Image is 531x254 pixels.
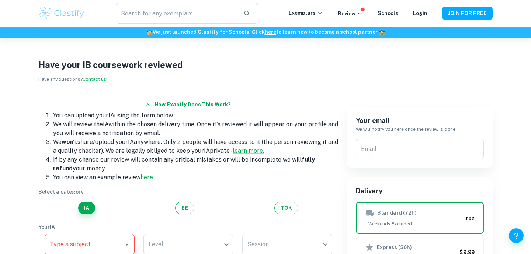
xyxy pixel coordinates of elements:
a: Contact us! [83,77,107,82]
img: Clastify logo [38,6,85,21]
li: If by any chance our review will contain any critical mistakes or will be incomplete we will your... [53,155,338,173]
h6: Express (36h) [377,243,412,251]
input: We'll contact you here [356,139,484,159]
a: here. [140,174,154,181]
h6: Free [463,214,474,222]
button: IA [78,202,95,214]
button: Open [122,239,132,250]
p: Select a category [38,188,338,196]
input: Search for any exemplars... [116,3,237,24]
span: 🏫 [146,29,153,35]
b: won't [62,138,77,145]
h6: We just launched Clastify for Schools. Click to learn how to become a school partner. [1,28,530,36]
h6: Delivery [356,186,484,196]
p: Your IA [38,223,338,231]
button: Help and Feedback [509,228,524,243]
button: TOK [274,202,298,214]
li: You can upload your IA using the form below. [53,111,338,120]
a: Schools [378,10,398,16]
li: We will review the IA within the chosen delivery time. Once it's reviewed it will appear on your ... [53,120,338,138]
span: Weekends Excluded [365,221,460,227]
h1: Have your IB coursework reviewed [38,58,493,71]
span: 🏫 [379,29,385,35]
li: You can view an example review [53,173,338,182]
button: JOIN FOR FREE [442,7,493,20]
button: EE [175,202,194,214]
li: We share/upload your IA anywhere. Only 2 people will have access to it (the person reviewing it a... [53,138,338,155]
p: Exemplars [289,9,323,17]
span: Have any questions? [38,77,107,82]
a: learn more. [233,147,264,154]
h6: Standard (72h) [377,209,417,218]
a: here [265,29,276,35]
button: How exactly does this work? [143,98,234,111]
a: Login [413,10,427,16]
h6: We will notify you here once the review is done [356,126,484,133]
p: Review [338,10,363,18]
h6: Your email [356,116,484,126]
button: Standard (72h)Weekends ExcludedFree [356,202,484,234]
